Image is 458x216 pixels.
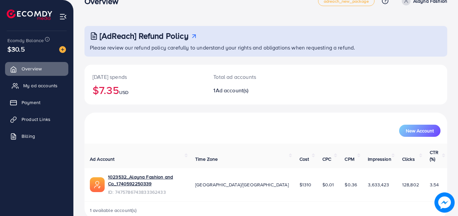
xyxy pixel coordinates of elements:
span: 3.54 [430,181,439,188]
h2: $7.35 [93,84,197,96]
img: image [434,192,455,213]
img: ic-ads-acc.e4c84228.svg [90,177,105,192]
span: Clicks [402,156,415,162]
a: 1023532_Alayna Fashion and Co_1740592250339 [108,174,184,187]
img: menu [59,13,67,21]
span: Cost [300,156,309,162]
span: $0.01 [322,181,334,188]
a: Overview [5,62,68,75]
img: image [59,46,66,53]
a: My ad accounts [5,79,68,92]
span: Ecomdy Balance [7,37,44,44]
span: $30.5 [7,44,25,54]
span: CPC [322,156,331,162]
span: $0.36 [345,181,357,188]
span: [GEOGRAPHIC_DATA]/[GEOGRAPHIC_DATA] [195,181,289,188]
span: Billing [22,133,35,140]
span: Ad Account [90,156,115,162]
span: 128,802 [402,181,419,188]
span: New Account [406,128,434,133]
span: CTR (%) [430,149,438,162]
h2: 1 [213,87,288,94]
span: Product Links [22,116,50,123]
img: logo [7,9,52,20]
span: Overview [22,65,42,72]
a: Product Links [5,113,68,126]
h3: [AdReach] Refund Policy [100,31,188,41]
span: Time Zone [195,156,218,162]
span: My ad accounts [23,82,58,89]
span: Impression [368,156,391,162]
a: Payment [5,96,68,109]
span: Payment [22,99,40,106]
span: 1 available account(s) [90,207,137,214]
span: 3,633,423 [368,181,389,188]
span: $1310 [300,181,312,188]
button: New Account [399,125,441,137]
a: Billing [5,129,68,143]
span: ID: 7475786743833362433 [108,189,184,195]
span: CPM [345,156,354,162]
span: Ad account(s) [216,87,249,94]
span: USD [119,89,129,96]
p: Total ad accounts [213,73,288,81]
p: [DATE] spends [93,73,197,81]
p: Please review our refund policy carefully to understand your rights and obligations when requesti... [90,43,443,52]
